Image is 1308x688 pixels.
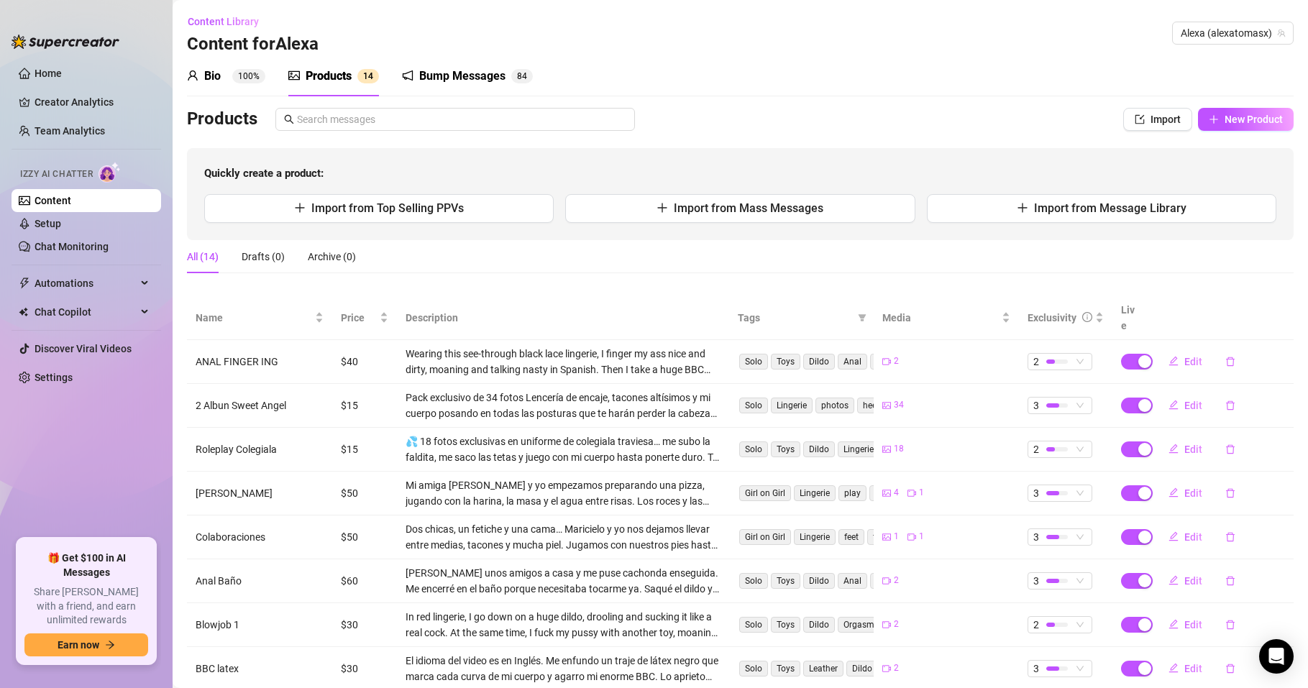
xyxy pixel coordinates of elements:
button: delete [1214,613,1247,636]
span: Solo [739,661,768,676]
span: 3 [1033,398,1039,413]
div: Wearing this see-through black lace lingerie, I finger my ass nice and dirty, moaning and talking... [406,346,721,377]
span: 2 [894,661,899,675]
a: Settings [35,372,73,383]
span: Chat Copilot [35,301,137,324]
span: Orgasm [870,354,913,370]
span: picture [882,401,891,410]
button: Edit [1157,482,1214,505]
button: Edit [1157,394,1214,417]
span: food [869,485,899,501]
span: Import from Message Library [1034,201,1186,215]
span: Alexa (alexatomasx) [1181,22,1285,44]
span: delete [1225,400,1235,410]
span: Toys [771,617,800,633]
span: 18 [894,442,904,456]
button: delete [1214,394,1247,417]
span: 1 [919,530,924,543]
span: edit [1168,444,1179,454]
span: 3 [1033,573,1039,589]
span: 34 [894,398,904,412]
span: Media [882,310,999,326]
span: Import [1151,114,1181,125]
span: edit [1168,663,1179,673]
div: Dos chicas, un fetiche y una cama… Maricielo y yo nos dejamos llevar entre medias, tacones y much... [406,521,721,553]
span: plus [294,202,306,214]
td: 2 Albun Sweet Angel [187,384,332,428]
td: $40 [332,340,397,384]
a: Discover Viral Videos [35,343,132,354]
span: delete [1225,488,1235,498]
a: Creator Analytics [35,91,150,114]
span: Lingerie [794,485,836,501]
span: Dildo [846,661,878,676]
div: Bio [204,68,221,85]
td: $15 [332,384,397,428]
span: 1 [919,486,924,500]
span: foot [867,529,895,545]
button: Edit [1157,569,1214,592]
span: edit [1168,356,1179,366]
th: Media [874,296,1019,340]
div: Open Intercom Messenger [1259,639,1294,674]
button: Import from Message Library [927,194,1276,223]
button: delete [1214,482,1247,505]
span: Edit [1184,444,1202,455]
span: 4 [522,71,527,81]
button: Import [1123,108,1192,131]
span: filter [858,313,866,322]
button: Edit [1157,438,1214,461]
span: Dildo [803,617,835,633]
div: 💦 18 fotos exclusivas en uniforme de colegiala traviesa… me subo la faldita, me saco las tetas y ... [406,434,721,465]
span: play [838,485,866,501]
span: edit [1168,575,1179,585]
div: Archive (0) [308,249,356,265]
h3: Content for Alexa [187,33,319,56]
span: Toys [771,661,800,676]
span: 1 [894,530,899,543]
span: user [187,70,198,81]
span: delete [1225,532,1235,542]
span: Solo [739,354,768,370]
span: Dildo [803,573,835,589]
button: delete [1214,350,1247,373]
span: Tags [738,310,853,326]
span: video-camera [882,620,891,629]
span: video-camera [907,489,916,497]
span: Dildo [803,441,835,457]
td: Blowjob 1 [187,603,332,647]
input: Search messages [297,111,626,127]
span: Automations [35,272,137,295]
span: 🎁 Get $100 in AI Messages [24,551,148,579]
button: Earn nowarrow-right [24,633,148,656]
span: 2 [894,354,899,368]
span: Toys [771,573,800,589]
div: Products [306,68,352,85]
div: El idioma del video es en Inglés. Me enfundo un traje de látex negro que marca cada curva de mi c... [406,653,721,684]
span: info-circle [1082,312,1092,322]
span: edit [1168,400,1179,410]
span: team [1277,29,1286,37]
td: ANAL FINGER ING [187,340,332,384]
span: vaginal [870,573,910,589]
sup: 84 [511,69,533,83]
span: Solo [739,441,768,457]
span: Lingerie [838,441,879,457]
div: Bump Messages [419,68,506,85]
div: Pack exclusivo de 34 fotos Lencería de encaje, tacones altísimos y mi cuerpo posando en todas las... [406,390,721,421]
td: Colaboraciones [187,515,332,559]
span: Toys [771,441,800,457]
span: 3 [1033,485,1039,501]
span: plus [1209,114,1219,124]
button: delete [1214,526,1247,549]
span: Anal [838,354,867,370]
button: Edit [1157,657,1214,680]
span: Solo [739,617,768,633]
span: arrow-right [105,640,115,650]
span: picture [882,489,891,497]
span: delete [1225,620,1235,630]
span: Earn now [58,639,99,651]
span: import [1135,114,1145,124]
span: picture [882,533,891,541]
span: delete [1225,664,1235,674]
